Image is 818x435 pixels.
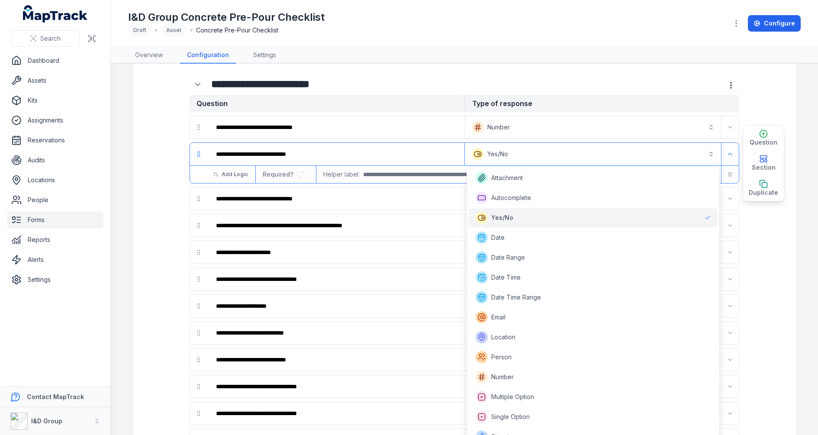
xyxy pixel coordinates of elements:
span: Add Logic [222,171,248,178]
span: Date [491,233,505,242]
span: Helper label: [323,170,360,179]
span: Date Time Range [491,293,541,302]
span: Multiple Option [491,393,534,401]
span: Date Time [491,273,521,282]
span: Number [491,373,514,381]
span: Autocomplete [491,193,531,202]
span: Single Option [491,412,530,421]
span: Required? [263,171,297,178]
span: Email [491,313,506,322]
button: Question [743,126,784,151]
span: Attachment [491,174,523,182]
span: Location [491,333,515,342]
span: Question [750,138,777,147]
span: Section [752,163,776,172]
button: Section [743,151,784,176]
button: Duplicate [743,176,784,201]
span: Duplicate [749,188,778,197]
span: Yes/No [491,213,513,222]
span: Person [491,353,512,361]
input: :r2ub:-form-item-label [297,171,309,178]
button: Yes/No [467,145,719,164]
button: Add Logic [207,167,254,182]
span: Date Range [491,253,525,262]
